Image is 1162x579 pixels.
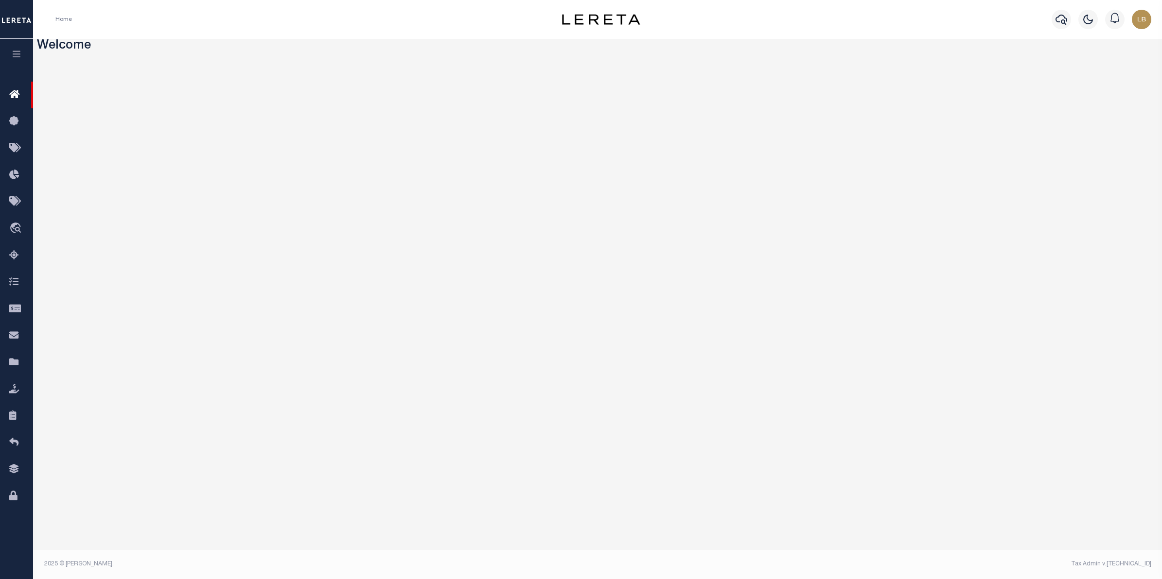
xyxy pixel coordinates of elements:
[55,15,72,24] li: Home
[605,560,1151,568] div: Tax Admin v.[TECHNICAL_ID]
[37,39,1159,54] h3: Welcome
[562,14,640,25] img: logo-dark.svg
[1132,10,1151,29] img: svg+xml;base64,PHN2ZyB4bWxucz0iaHR0cDovL3d3dy53My5vcmcvMjAwMC9zdmciIHBvaW50ZXItZXZlbnRzPSJub25lIi...
[37,560,598,568] div: 2025 © [PERSON_NAME].
[9,222,25,235] i: travel_explore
